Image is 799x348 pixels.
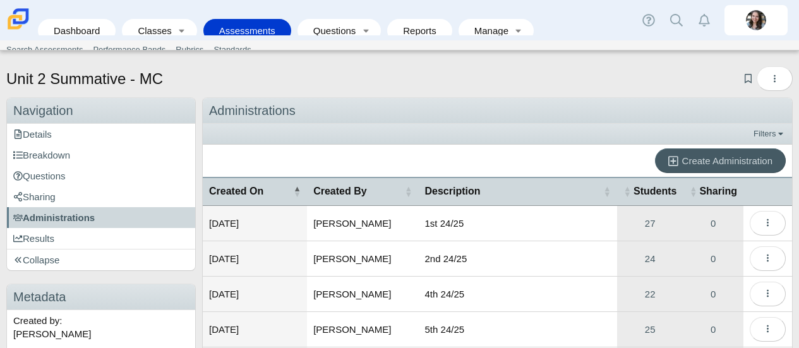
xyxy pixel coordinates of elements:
[307,241,418,277] td: [PERSON_NAME]
[293,185,301,198] span: Created On : Activate to invert sorting
[203,206,307,241] td: [DATE]
[7,249,195,270] a: Collapse
[307,206,418,241] td: [PERSON_NAME]
[465,19,510,42] a: Manage
[44,19,109,42] a: Dashboard
[7,310,195,344] div: Created by: [PERSON_NAME]
[655,148,786,173] a: Create Administration
[203,98,792,124] div: Administrations
[683,241,743,276] a: Manage Sharing
[419,241,617,277] td: 2nd 24/25
[7,228,195,249] a: Results
[750,282,786,306] button: More options
[419,277,617,312] td: 4th 24/25
[7,145,195,165] a: Breakdown
[203,277,307,312] td: [DATE]
[510,19,527,42] a: Toggle expanded
[13,129,52,140] span: Details
[7,186,195,207] a: Sharing
[173,19,191,42] a: Toggle expanded
[750,211,786,236] button: More options
[7,124,195,145] a: Details
[88,40,171,59] a: Performance Bands
[13,191,56,202] span: Sharing
[699,184,737,198] span: Sharing
[757,66,793,91] button: More options
[690,6,718,34] a: Alerts
[13,212,95,223] span: Administrations
[5,6,32,32] img: Carmen School of Science & Technology
[5,23,32,34] a: Carmen School of Science & Technology
[307,312,418,347] td: [PERSON_NAME]
[6,68,163,90] h1: Unit 2 Summative - MC
[13,150,70,160] span: Breakdown
[617,277,683,311] a: View Participants
[313,184,402,198] span: Created By
[425,184,601,198] span: Description
[203,312,307,347] td: [DATE]
[724,5,788,35] a: emma.shaffer.oqibq1
[750,128,789,140] a: Filters
[7,165,195,186] a: Questions
[617,241,683,276] a: View Participants
[603,185,611,198] span: Description : Activate to sort
[683,206,743,241] a: Manage Sharing
[683,312,743,347] a: Manage Sharing
[393,19,446,42] a: Reports
[405,185,412,198] span: Created By : Activate to sort
[210,19,285,42] a: Assessments
[357,19,375,42] a: Toggle expanded
[746,10,766,30] img: emma.shaffer.oqibq1
[128,19,172,42] a: Classes
[419,312,617,347] td: 5th 24/25
[617,312,683,347] a: View Participants
[203,241,307,277] td: [DATE]
[683,277,743,311] a: Manage Sharing
[7,207,195,228] a: Administrations
[208,40,256,59] a: Standards
[623,185,631,198] span: Students : Activate to sort
[682,155,772,166] span: Create Administration
[13,104,73,117] span: Navigation
[634,184,676,198] span: Students
[617,206,683,241] a: View Participants
[1,40,88,59] a: Search Assessments
[307,277,418,312] td: [PERSON_NAME]
[13,233,54,244] span: Results
[171,40,208,59] a: Rubrics
[209,184,291,198] span: Created On
[13,171,66,181] span: Questions
[750,317,786,342] button: More options
[750,246,786,271] button: More options
[742,73,754,84] a: Add bookmark
[419,206,617,241] td: 1st 24/25
[304,19,357,42] a: Questions
[7,284,195,310] h3: Metadata
[13,255,59,265] span: Collapse
[689,185,697,198] span: Sharing : Activate to sort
